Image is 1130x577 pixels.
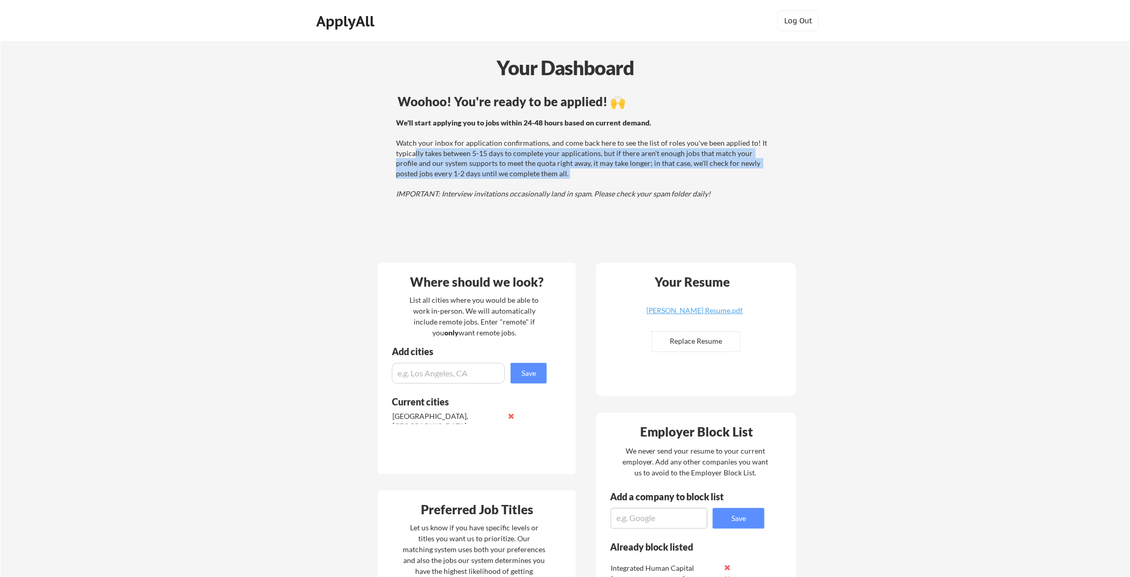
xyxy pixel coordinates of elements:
em: IMPORTANT: Interview invitations occasionally land in spam. Please check your spam folder daily! [396,189,711,198]
div: Preferred Job Titles [380,503,573,516]
div: List all cities where you would be able to work in-person. We will automatically include remote j... [403,294,545,338]
button: Save [713,508,765,529]
strong: only [444,328,459,337]
div: Employer Block List [600,426,793,438]
div: Where should we look? [380,276,573,288]
div: Already block listed [610,542,751,552]
a: [PERSON_NAME] Resume.pdf [633,307,756,323]
div: ApplyAll [316,12,377,30]
div: Your Resume [641,276,744,288]
button: Log Out [778,10,819,31]
div: Add a company to block list [610,492,740,501]
div: Woohoo! You're ready to be applied! 🙌 [398,95,771,108]
div: Your Dashboard [1,53,1130,82]
button: Save [511,363,547,384]
div: We never send your resume to your current employer. Add any other companies you want us to avoid ... [621,445,769,478]
div: Integrated Human Capital [611,563,720,573]
input: e.g. Los Angeles, CA [392,363,505,384]
div: [GEOGRAPHIC_DATA], [GEOGRAPHIC_DATA] [392,411,502,431]
div: Add cities [392,347,549,356]
div: Watch your inbox for application confirmations, and come back here to see the list of roles you'v... [396,118,770,199]
div: [PERSON_NAME] Resume.pdf [633,307,756,314]
div: Current cities [392,397,535,406]
strong: We'll start applying you to jobs within 24-48 hours based on current demand. [396,118,651,127]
